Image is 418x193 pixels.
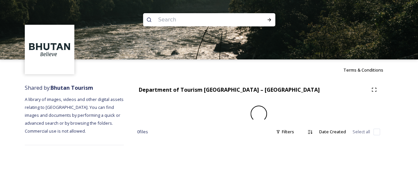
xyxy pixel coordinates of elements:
div: Date Created [316,125,349,138]
strong: Department of Tourism [GEOGRAPHIC_DATA] – [GEOGRAPHIC_DATA] [139,86,320,93]
a: Terms & Conditions [343,66,393,74]
span: A library of images, videos and other digital assets relating to [GEOGRAPHIC_DATA]. You can find ... [25,96,125,134]
input: Search [155,13,246,27]
span: Terms & Conditions [343,67,383,73]
span: Shared by: [25,84,93,91]
img: BT_Logo_BB_Lockup_CMYK_High%2520Res.jpg [26,26,74,74]
div: Filters [273,125,297,138]
span: Select all [353,129,370,135]
strong: Bhutan Tourism [51,84,93,91]
span: 0 file s [137,129,148,135]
